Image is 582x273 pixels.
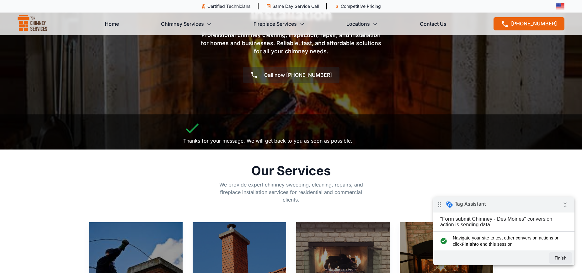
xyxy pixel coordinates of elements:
a: Contact Us [420,18,446,30]
span: [PHONE_NUMBER] [511,20,557,27]
img: logo [18,15,47,33]
a: Fireplace Services [254,18,304,30]
a: Locations [346,18,377,30]
button: Finish [116,55,139,67]
p: Same Day Service Call [272,3,319,9]
h2: Our Services [215,165,367,177]
a: Home [105,18,119,30]
a: [PHONE_NUMBER] [494,17,564,30]
p: Certified Technicians [207,3,250,9]
p: Professional chimney cleaning, inspection, repair, and installation for homes and businesses. Rel... [197,31,385,55]
p: We provide expert chimney sweeping, cleaning, repairs, and fireplace installation services for re... [215,181,367,203]
span: Navigate your site to test other conversion actions or click to end this session [19,38,131,50]
span: Tag Assistant [22,4,53,10]
p: Competitive Pricing [341,3,381,9]
a: Call now [PHONE_NUMBER] [243,67,339,83]
a: Chimney Services [161,18,211,30]
i: Collapse debug badge [125,2,138,14]
p: Thanks for your message. We will get back to you as soon as possible. [183,137,399,144]
i: check_circle [5,38,15,50]
strong: Finish [28,45,41,50]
